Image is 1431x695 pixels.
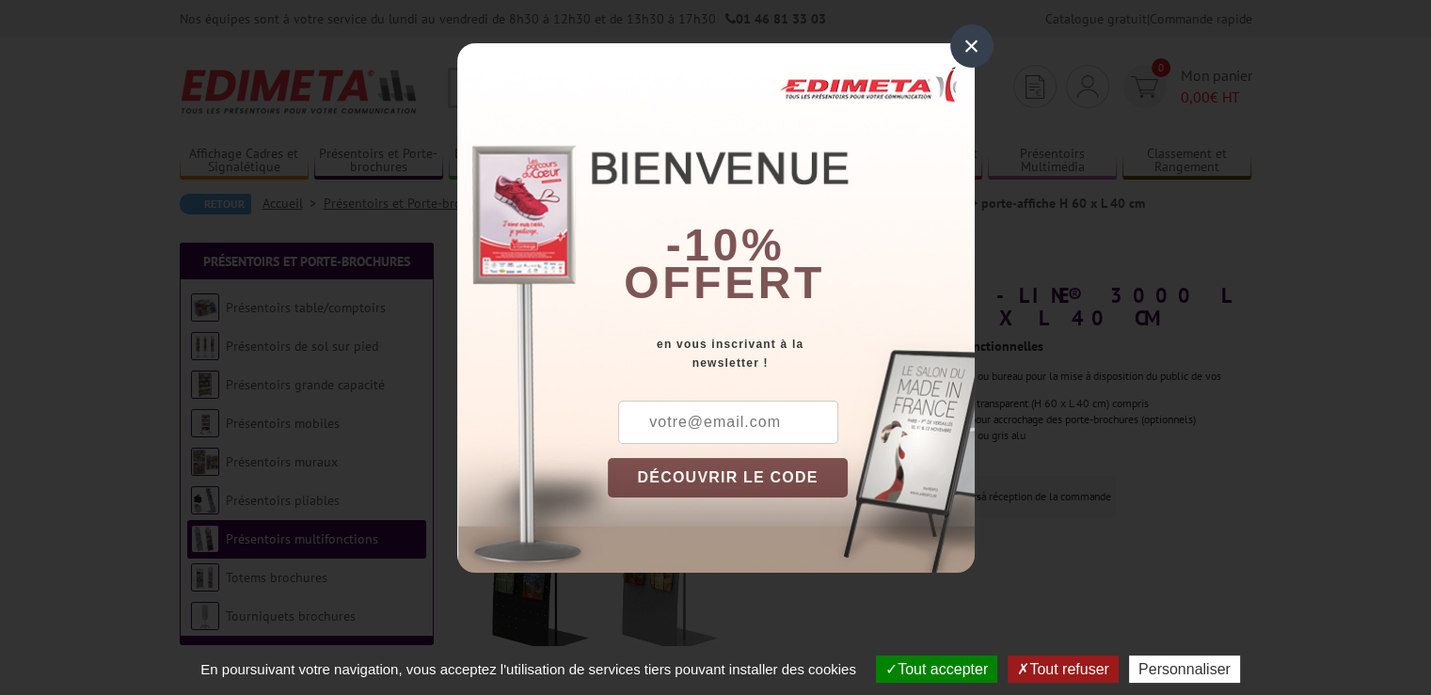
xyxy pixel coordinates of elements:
[1008,656,1118,683] button: Tout refuser
[624,258,825,308] font: offert
[1129,656,1240,683] button: Personnaliser (fenêtre modale)
[608,335,975,372] div: en vous inscrivant à la newsletter !
[608,458,849,498] button: DÉCOUVRIR LE CODE
[950,24,994,68] div: ×
[191,661,866,677] span: En poursuivant votre navigation, vous acceptez l'utilisation de services tiers pouvant installer ...
[666,220,785,270] b: -10%
[618,401,838,444] input: votre@email.com
[876,656,997,683] button: Tout accepter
